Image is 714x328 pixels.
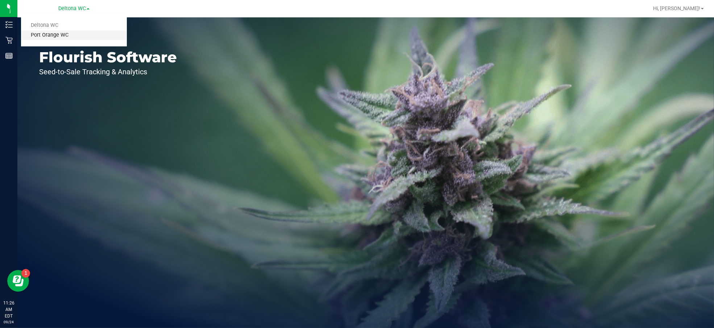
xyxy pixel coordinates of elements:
a: Port Orange WC [21,30,127,40]
inline-svg: Reports [5,52,13,59]
span: Hi, [PERSON_NAME]! [653,5,700,11]
p: 11:26 AM EDT [3,300,14,319]
iframe: Resource center [7,270,29,292]
inline-svg: Retail [5,37,13,44]
p: Seed-to-Sale Tracking & Analytics [39,68,177,75]
iframe: Resource center unread badge [21,269,30,278]
span: Deltona WC [58,5,86,12]
p: Flourish Software [39,50,177,65]
a: Deltona WC [21,21,127,30]
p: 09/24 [3,319,14,325]
inline-svg: Inventory [5,21,13,28]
